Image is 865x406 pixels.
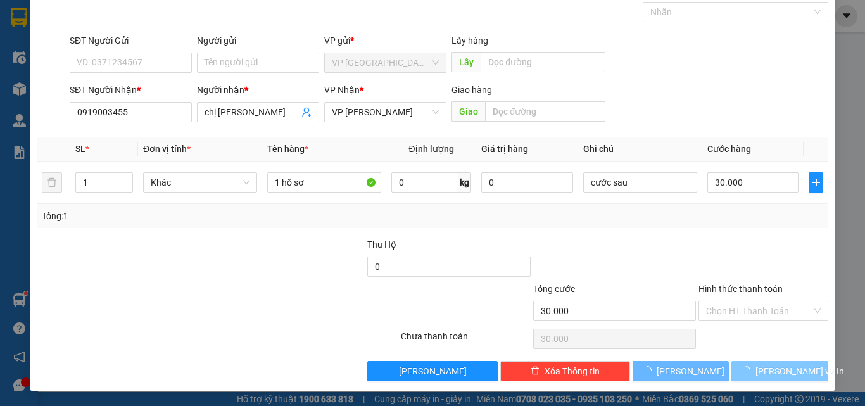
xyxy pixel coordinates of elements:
[151,173,249,192] span: Khác
[197,83,319,97] div: Người nhận
[132,74,227,101] div: Nhận: VP [PERSON_NAME]
[531,366,540,376] span: delete
[742,366,755,375] span: loading
[451,101,485,122] span: Giao
[809,172,823,193] button: plus
[500,361,630,381] button: deleteXóa Thông tin
[707,144,751,154] span: Cước hàng
[583,172,697,193] input: Ghi Chú
[633,361,729,381] button: [PERSON_NAME]
[324,85,360,95] span: VP Nhận
[481,144,528,154] span: Giá trị hàng
[481,52,605,72] input: Dọc đường
[70,34,192,48] div: SĐT Người Gửi
[367,239,396,250] span: Thu Hộ
[400,329,532,352] div: Chưa thanh toán
[42,209,335,223] div: Tổng: 1
[42,172,62,193] button: delete
[72,53,166,67] text: DLT2510150009
[451,85,492,95] span: Giao hàng
[755,364,844,378] span: [PERSON_NAME] và In
[451,35,488,46] span: Lấy hàng
[70,83,192,97] div: SĐT Người Nhận
[809,177,823,187] span: plus
[731,361,828,381] button: [PERSON_NAME] và In
[698,284,783,294] label: Hình thức thanh toán
[267,172,381,193] input: VD: Bàn, Ghế
[533,284,575,294] span: Tổng cước
[9,74,126,101] div: Gửi: VP [GEOGRAPHIC_DATA]
[267,144,308,154] span: Tên hàng
[578,137,702,162] th: Ghi chú
[643,366,657,375] span: loading
[332,103,439,122] span: VP Phan Thiết
[301,107,312,117] span: user-add
[657,364,724,378] span: [PERSON_NAME]
[324,34,446,48] div: VP gửi
[143,144,191,154] span: Đơn vị tính
[75,144,85,154] span: SL
[481,172,572,193] input: 0
[485,101,605,122] input: Dọc đường
[458,172,471,193] span: kg
[408,144,453,154] span: Định lượng
[367,361,497,381] button: [PERSON_NAME]
[451,52,481,72] span: Lấy
[332,53,439,72] span: VP Đà Lạt
[399,364,467,378] span: [PERSON_NAME]
[545,364,600,378] span: Xóa Thông tin
[197,34,319,48] div: Người gửi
